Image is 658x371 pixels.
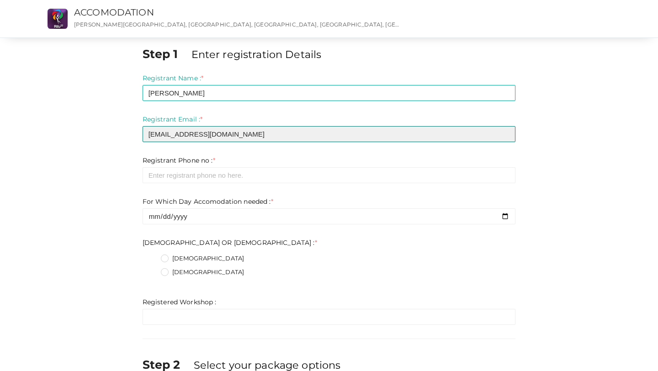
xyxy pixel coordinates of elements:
label: Enter registration Details [191,47,322,62]
img: ZT3KRQHB_small.png [48,9,68,29]
input: Enter registrant phone no here. [143,167,516,183]
label: Step 1 [143,46,190,62]
label: [DEMOGRAPHIC_DATA] [161,254,244,263]
label: Registrant Phone no : [143,156,215,165]
input: Enter registrant name here. [143,85,516,101]
label: Registrant Email : [143,115,203,124]
label: [DEMOGRAPHIC_DATA] OR [DEMOGRAPHIC_DATA] : [143,238,317,247]
p: [PERSON_NAME][GEOGRAPHIC_DATA], [GEOGRAPHIC_DATA], [GEOGRAPHIC_DATA], [GEOGRAPHIC_DATA], [GEOGRAP... [74,21,403,28]
input: Enter registrant email here. [143,126,516,142]
a: ACCOMODATION [74,7,154,18]
label: Registered Workshop : [143,297,217,307]
label: Registrant Name : [143,74,204,83]
label: For Which Day Accomodation needed : [143,197,273,206]
label: [DEMOGRAPHIC_DATA] [161,268,244,277]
